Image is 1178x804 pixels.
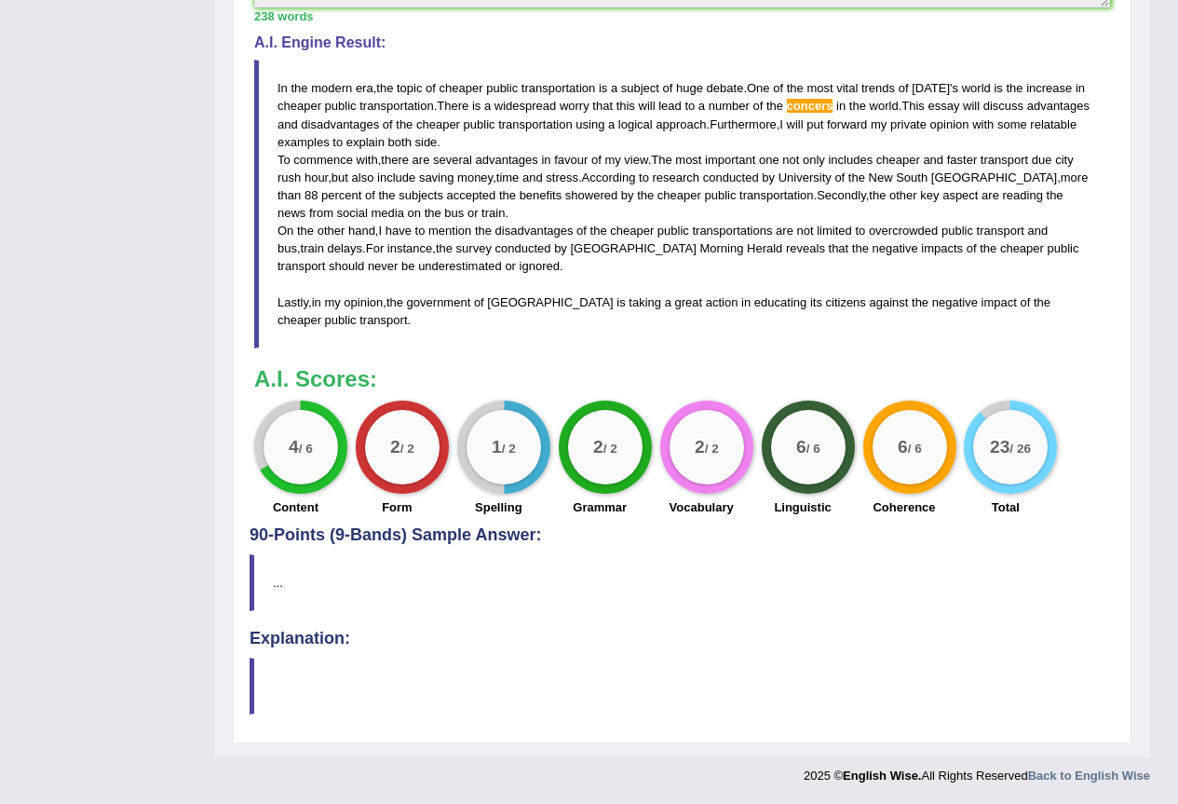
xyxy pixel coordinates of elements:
[773,81,783,95] span: of
[692,224,772,238] span: transportations
[675,153,701,167] span: most
[396,117,413,131] span: the
[1006,81,1022,95] span: the
[1000,241,1044,255] span: cheaper
[476,153,538,167] span: advantages
[992,498,1020,516] label: Total
[786,241,825,255] span: reveals
[1076,81,1085,95] span: in
[896,170,928,184] span: South
[337,206,368,220] span: social
[599,81,607,95] span: is
[359,99,434,113] span: transportation
[684,99,695,113] span: to
[759,153,779,167] span: one
[254,7,1110,25] div: 238 words
[324,295,340,309] span: my
[346,135,385,149] span: explain
[670,498,734,516] label: Vocabulary
[1026,81,1072,95] span: increase
[869,295,908,309] span: against
[797,224,814,238] span: not
[382,498,413,516] label: Form
[843,769,921,783] strong: English Wise.
[898,437,908,457] big: 6
[931,170,1057,184] span: [GEOGRAPHIC_DATA]
[1032,153,1052,167] span: due
[890,117,927,131] span: private
[278,188,301,202] span: than
[747,81,770,95] span: One
[278,135,330,149] span: examples
[695,437,705,457] big: 2
[321,188,361,202] span: percent
[848,170,865,184] span: the
[418,259,502,273] span: underestimated
[928,99,959,113] span: essay
[520,259,560,273] span: ignored
[629,295,661,309] span: taking
[318,224,345,238] span: other
[590,224,607,238] span: the
[826,295,866,309] span: citizens
[981,153,1028,167] span: transport
[415,135,438,149] span: side
[656,117,706,131] span: approach
[604,153,620,167] span: my
[457,170,493,184] span: money
[1055,153,1074,167] span: city
[467,206,479,220] span: or
[787,99,833,113] span: Possible spelling mistake found. (did you mean: concerns)
[379,188,396,202] span: the
[899,81,909,95] span: of
[983,99,1023,113] span: discuss
[707,81,744,95] span: debate
[591,153,602,167] span: of
[706,295,738,309] span: action
[456,241,492,255] span: survey
[332,170,348,184] span: but
[565,188,617,202] span: showered
[776,224,793,238] span: are
[301,117,379,131] span: disadvantages
[901,99,925,113] span: This
[325,313,357,327] span: public
[576,224,587,238] span: of
[415,224,426,238] span: to
[616,99,635,113] span: this
[521,81,596,95] span: transportation
[861,81,895,95] span: trends
[907,443,921,457] small: / 6
[425,206,441,220] span: the
[947,153,978,167] span: faster
[447,188,496,202] span: accepted
[378,224,382,238] span: I
[829,241,849,255] span: that
[273,498,318,516] label: Content
[502,443,516,457] small: / 2
[407,295,471,309] span: government
[741,295,751,309] span: in
[554,153,588,167] span: favour
[499,188,516,202] span: the
[1027,224,1048,238] span: and
[278,99,321,113] span: cheaper
[608,117,615,131] span: a
[739,188,814,202] span: transportation
[942,188,978,202] span: aspect
[495,241,551,255] span: conducted
[782,153,799,167] span: not
[520,188,562,202] span: benefits
[873,498,935,516] label: Coherence
[698,99,705,113] span: a
[869,170,893,184] span: New
[397,81,422,95] span: topic
[871,117,887,131] span: my
[428,224,471,238] span: mention
[541,153,550,167] span: in
[352,170,374,184] span: also
[278,224,293,238] span: On
[804,757,1150,784] div: 2025 © All Rights Reserved
[299,443,313,457] small: / 6
[278,241,297,255] span: bus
